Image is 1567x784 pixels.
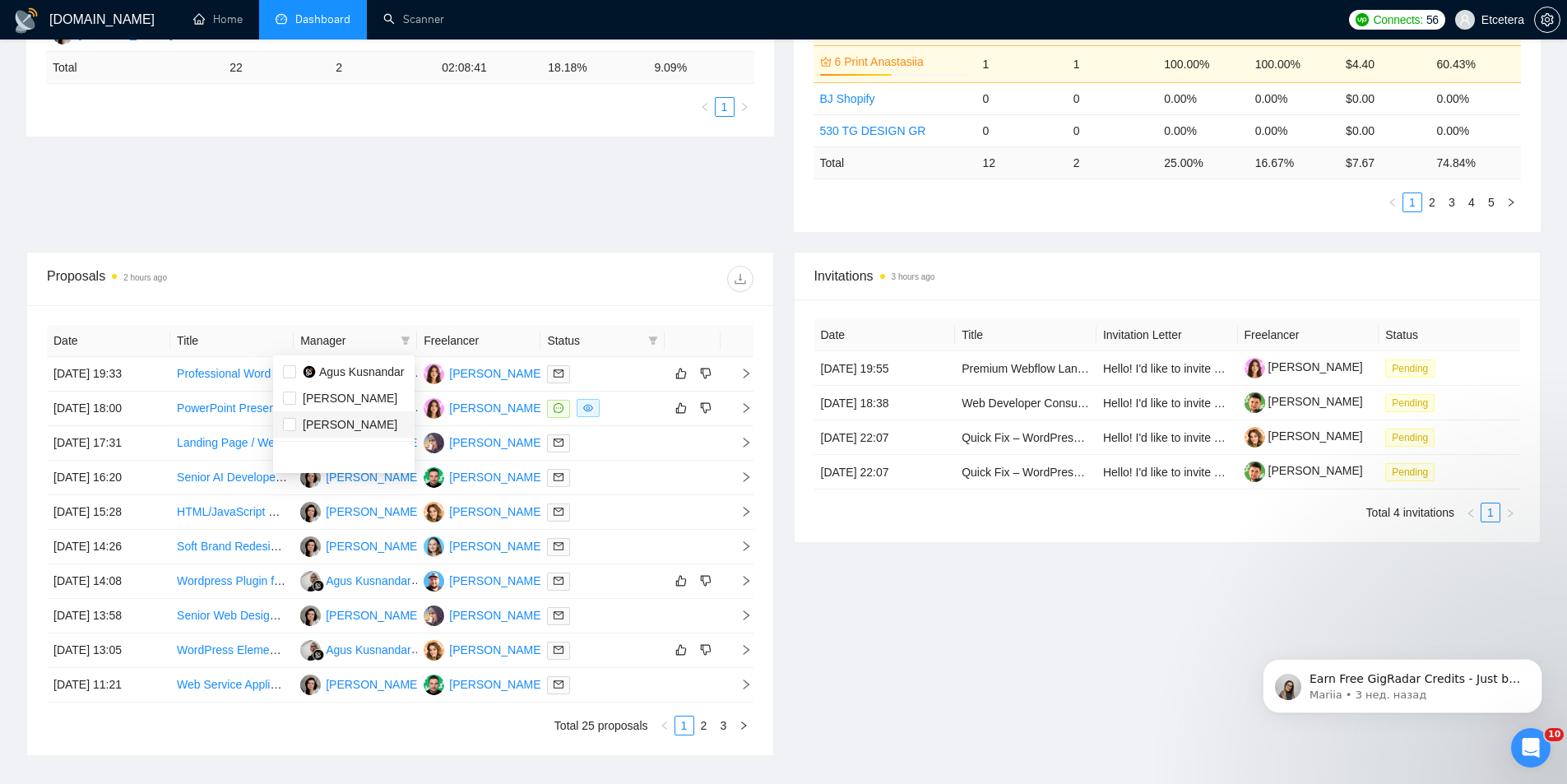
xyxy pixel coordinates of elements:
div: [PERSON_NAME] [449,606,544,624]
span: download [728,272,753,285]
a: 5 [1482,193,1500,211]
td: [DATE] 13:05 [47,633,170,668]
span: eye [583,403,593,413]
span: right [727,679,752,690]
td: Landing Page / Website Developer for Weight-Loss Brand [170,426,294,461]
a: 1 [675,717,693,735]
td: Soft Brand Redesign | Property Investment Firm [170,530,294,564]
a: PS[PERSON_NAME] [424,608,544,621]
span: dislike [700,401,712,415]
span: user [1459,14,1471,26]
li: Previous Page [1383,193,1402,212]
li: 2 [694,716,714,735]
a: Web Service Application Development for Image Processing [177,678,484,691]
td: HTML/JavaScript Developer Needed for Typeform Style Quiz on WordPress [170,495,294,530]
td: 74.84 % [1430,146,1521,179]
img: TT [300,605,321,626]
a: Soft Brand Redesign | Property Investment Firm [177,540,422,553]
div: [PERSON_NAME] [449,641,544,659]
span: mail [554,680,563,689]
li: Total 4 invitations [1366,503,1454,522]
td: 18.18 % [541,52,647,84]
span: dashboard [276,13,287,25]
img: AP [424,640,444,661]
a: Pending [1385,430,1441,443]
img: DS [424,571,444,591]
a: Pending [1385,465,1441,478]
span: right [727,402,752,414]
td: Senior Web Designer Needed for Web and UX Tasks [170,599,294,633]
td: Senior AI Developer Needed for Productivity and Communication Feature [170,461,294,495]
div: Agus Kusnandar [326,641,411,659]
td: 0 [976,82,1066,114]
span: 10 [1545,728,1564,741]
td: 100.00% [1249,45,1339,82]
a: Wordpress Plugin for [DOMAIN_NAME] / [DOMAIN_NAME] [177,574,481,587]
span: left [660,721,670,731]
a: 4 [1463,193,1481,211]
td: [DATE] 18:38 [814,386,956,420]
li: 3 [714,716,734,735]
a: 3 [715,717,733,735]
a: 1 [716,98,734,116]
li: Next Page [1500,503,1520,522]
li: 1 [715,97,735,117]
img: upwork-logo.png [1356,13,1369,26]
button: download [727,266,753,292]
div: [PERSON_NAME] [326,503,420,521]
a: Senior Web Designer Needed for Web and UX Tasks [177,609,447,622]
span: Status [547,332,641,350]
img: c1b9JySzac4x4dgsEyqnJHkcyMhtwYhRX20trAqcVMGYnIMrxZHAKhfppX9twvsE1T [1245,427,1265,448]
img: gigradar-bm.png [313,580,324,591]
td: [DATE] 19:33 [47,357,170,392]
th: Invitation Letter [1096,319,1238,351]
a: Pending [1385,361,1441,374]
div: [PERSON_NAME] [326,537,420,555]
a: [PERSON_NAME] [1245,464,1363,477]
a: WordPress Elementor Animation Specialist ([PERSON_NAME] / CSS / GSAP) [177,643,576,656]
span: setting [1535,13,1560,26]
th: Manager [294,325,417,357]
li: 4 [1462,193,1481,212]
td: [DATE] 14:26 [47,530,170,564]
a: Quick Fix – WordPress Display Issue (Mac vs PC) [962,466,1217,479]
div: [PERSON_NAME] [449,572,544,590]
td: 0.00% [1430,82,1521,114]
span: crown [820,56,832,67]
span: message [554,403,563,413]
li: Previous Page [655,716,675,735]
a: [PERSON_NAME] [1245,429,1363,443]
div: [PERSON_NAME] [449,434,544,452]
button: left [1461,503,1481,522]
span: right [727,610,752,621]
iframe: Intercom notifications сообщение [1238,624,1567,740]
span: Pending [1385,394,1435,412]
a: TT[PERSON_NAME] [300,470,420,483]
td: PowerPoint Presentation Designer [170,392,294,426]
li: 1 [1481,503,1500,522]
img: PS [424,605,444,626]
a: [PERSON_NAME] [1245,360,1363,373]
span: [PERSON_NAME] [303,418,397,431]
a: BJ Shopify [820,92,875,105]
button: right [1500,503,1520,522]
td: $0.00 [1339,114,1430,146]
button: right [1501,193,1521,212]
a: 2 [1423,193,1441,211]
img: TT [300,467,321,488]
td: 0.00% [1157,82,1248,114]
span: right [739,102,749,112]
th: Status [1379,319,1520,351]
span: filter [648,336,658,346]
li: Previous Page [1461,503,1481,522]
li: Next Page [735,97,754,117]
span: right [739,721,749,731]
img: 0HZm5+FzCBguwLTpFOMAAAAASUVORK5CYII= [303,365,316,378]
img: AK [300,640,321,661]
img: PD [424,364,444,384]
div: [PERSON_NAME] [449,675,544,694]
td: Quick Fix – WordPress Display Issue (Mac vs PC) [955,420,1096,455]
th: Title [170,325,294,357]
div: Agus Kusnandar [326,572,411,590]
